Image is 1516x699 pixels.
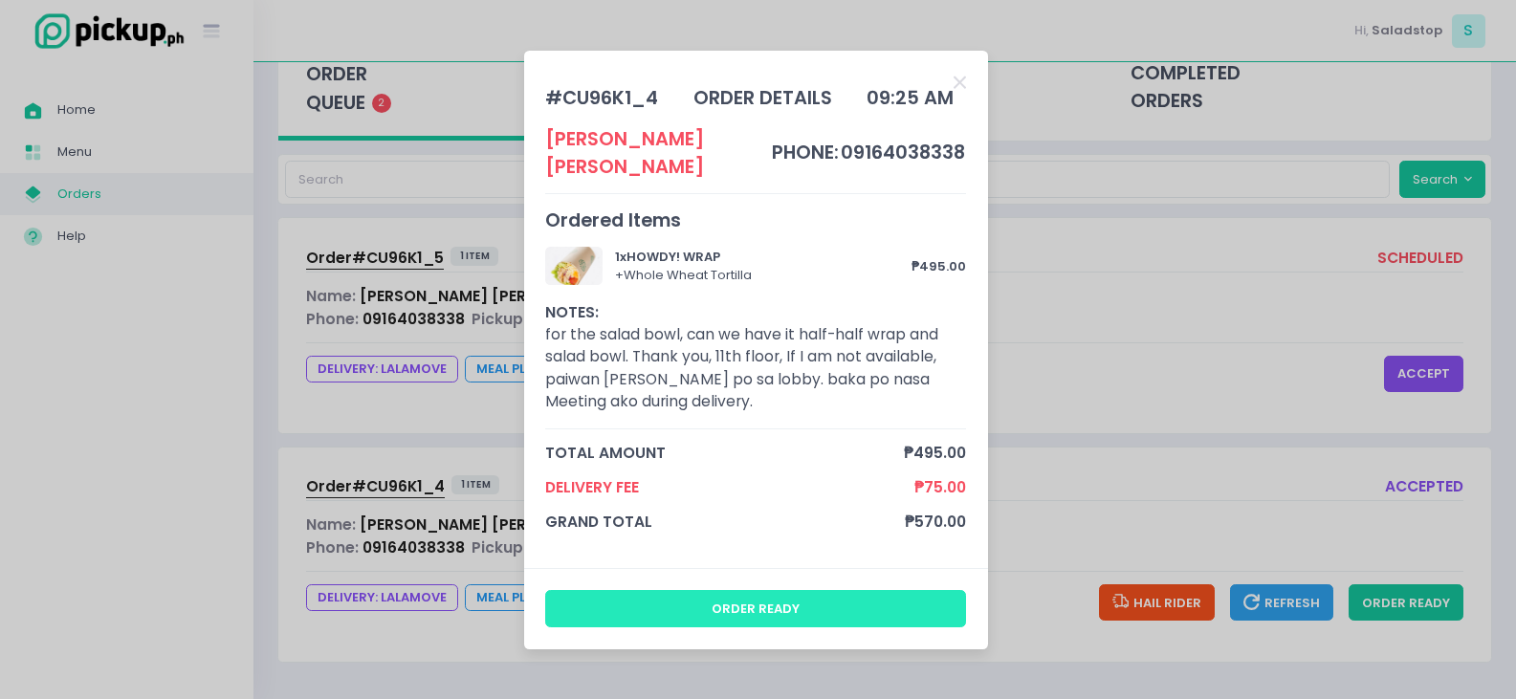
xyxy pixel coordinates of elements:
div: order details [693,84,832,112]
button: Close [954,72,966,91]
span: grand total [545,511,905,533]
span: ₱495.00 [904,442,966,464]
span: ₱570.00 [905,511,966,533]
span: Delivery Fee [545,476,914,498]
span: ₱75.00 [914,476,966,498]
button: order ready [545,590,966,626]
div: Ordered Items [545,207,966,234]
span: 09164038338 [841,140,965,165]
td: phone: [771,125,840,182]
div: # CU96K1_4 [545,84,658,112]
div: [PERSON_NAME] [PERSON_NAME] [545,125,771,182]
div: 09:25 AM [867,84,954,112]
span: total amount [545,442,904,464]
